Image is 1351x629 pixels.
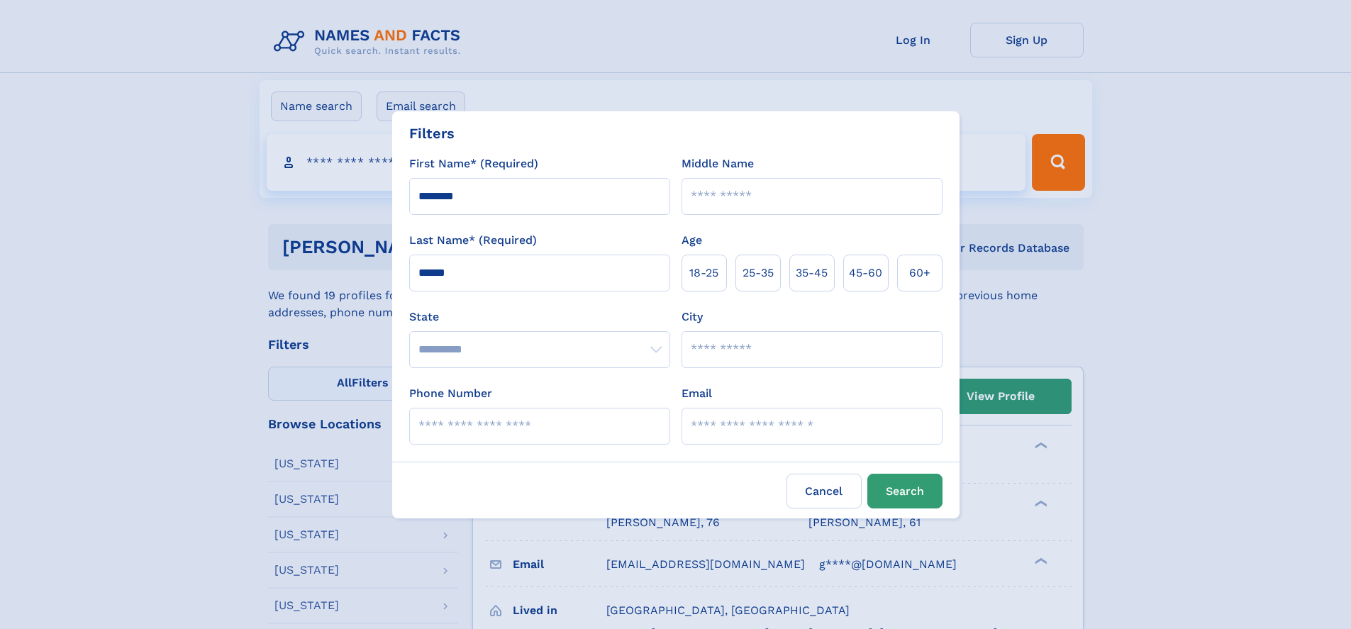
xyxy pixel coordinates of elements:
span: 45‑60 [849,265,882,282]
label: Cancel [786,474,862,508]
label: First Name* (Required) [409,155,538,172]
label: Phone Number [409,385,492,402]
label: Last Name* (Required) [409,232,537,249]
label: Age [682,232,702,249]
label: Middle Name [682,155,754,172]
span: 35‑45 [796,265,828,282]
span: 25‑35 [743,265,774,282]
span: 60+ [909,265,930,282]
label: State [409,308,670,325]
label: City [682,308,703,325]
div: Filters [409,123,455,144]
span: 18‑25 [689,265,718,282]
button: Search [867,474,943,508]
label: Email [682,385,712,402]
